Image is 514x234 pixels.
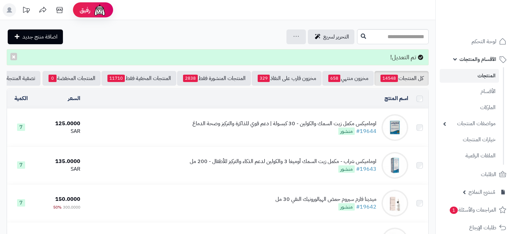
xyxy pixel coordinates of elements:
[183,75,198,82] span: 2838
[472,37,496,46] span: لوحة التحكم
[440,133,499,147] a: خيارات المنتجات
[381,190,408,217] img: ميدينا فارم سيروم حمض الهيالورونيك النقي 30 مل
[440,166,510,182] a: الطلبات
[17,161,25,169] span: 7
[38,158,80,165] div: 135.0000
[449,205,496,215] span: المراجعات والأسئلة
[323,33,349,41] span: التحرير لسريع
[258,75,270,82] span: 329
[80,6,90,14] span: رفيق
[440,202,510,218] a: المراجعات والأسئلة1
[308,29,354,44] a: التحرير لسريع
[338,203,355,211] span: منشور
[252,71,322,86] a: مخزون قارب على النفاذ329
[440,149,499,163] a: الملفات الرقمية
[469,223,496,232] span: طلبات الإرجاع
[468,19,508,33] img: logo-2.png
[380,75,398,82] span: 14548
[459,55,496,64] span: الأقسام والمنتجات
[177,71,251,86] a: المنتجات المنشورة فقط2838
[374,71,429,86] a: كل المنتجات14548
[468,187,495,197] span: مُنشئ النماذج
[381,152,408,179] img: اوماميكس شراب - مكمل زيت السمك أوميغا 3 والكولين لدعم الذكاء والتركيز للأطفال - 200 مل
[42,71,101,86] a: المنتجات المخفضة0
[17,124,25,131] span: 7
[338,165,355,173] span: منشور
[22,33,58,41] span: اضافة منتج جديد
[356,203,376,211] a: #19642
[440,116,499,131] a: مواصفات المنتجات
[440,100,499,115] a: الماركات
[275,196,376,203] div: ميدينا فارم سيروم حمض الهيالورونيك النقي 30 مل
[107,75,125,82] span: 11710
[10,53,17,60] button: ×
[328,75,340,82] span: 658
[18,3,34,18] a: تحديثات المنصة
[14,94,28,102] a: الكمية
[356,165,376,173] a: #19643
[17,199,25,207] span: 7
[38,128,80,135] div: SAR
[38,165,80,173] div: SAR
[384,94,408,102] a: اسم المنتج
[101,71,176,86] a: المنتجات المخفية فقط11710
[481,170,496,179] span: الطلبات
[3,74,35,82] span: تصفية المنتجات
[63,204,80,210] span: 300.0000
[322,71,374,86] a: مخزون منتهي658
[8,29,63,44] a: اضافة منتج جديد
[192,120,376,128] div: اوماميكس مكمل زيت السمك والكولين - 30 كبسولة | دعم قوي للذاكرة والتركيز وصحة الدماغ
[190,158,376,165] div: اوماميكس شراب - مكمل زيت السمك أوميغا 3 والكولين لدعم الذكاء والتركيز للأطفال - 200 مل
[440,69,499,83] a: المنتجات
[440,84,499,99] a: الأقسام
[440,33,510,50] a: لوحة التحكم
[450,207,458,214] span: 1
[7,49,429,65] div: تم التعديل!
[38,120,80,128] div: 125.0000
[49,75,57,82] span: 0
[338,128,355,135] span: منشور
[55,195,80,203] span: 150.0000
[53,204,62,210] span: 50%
[356,127,376,135] a: #19644
[68,94,80,102] a: السعر
[381,114,408,141] img: اوماميكس مكمل زيت السمك والكولين - 30 كبسولة | دعم قوي للذاكرة والتركيز وصحة الدماغ
[93,3,106,17] img: ai-face.png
